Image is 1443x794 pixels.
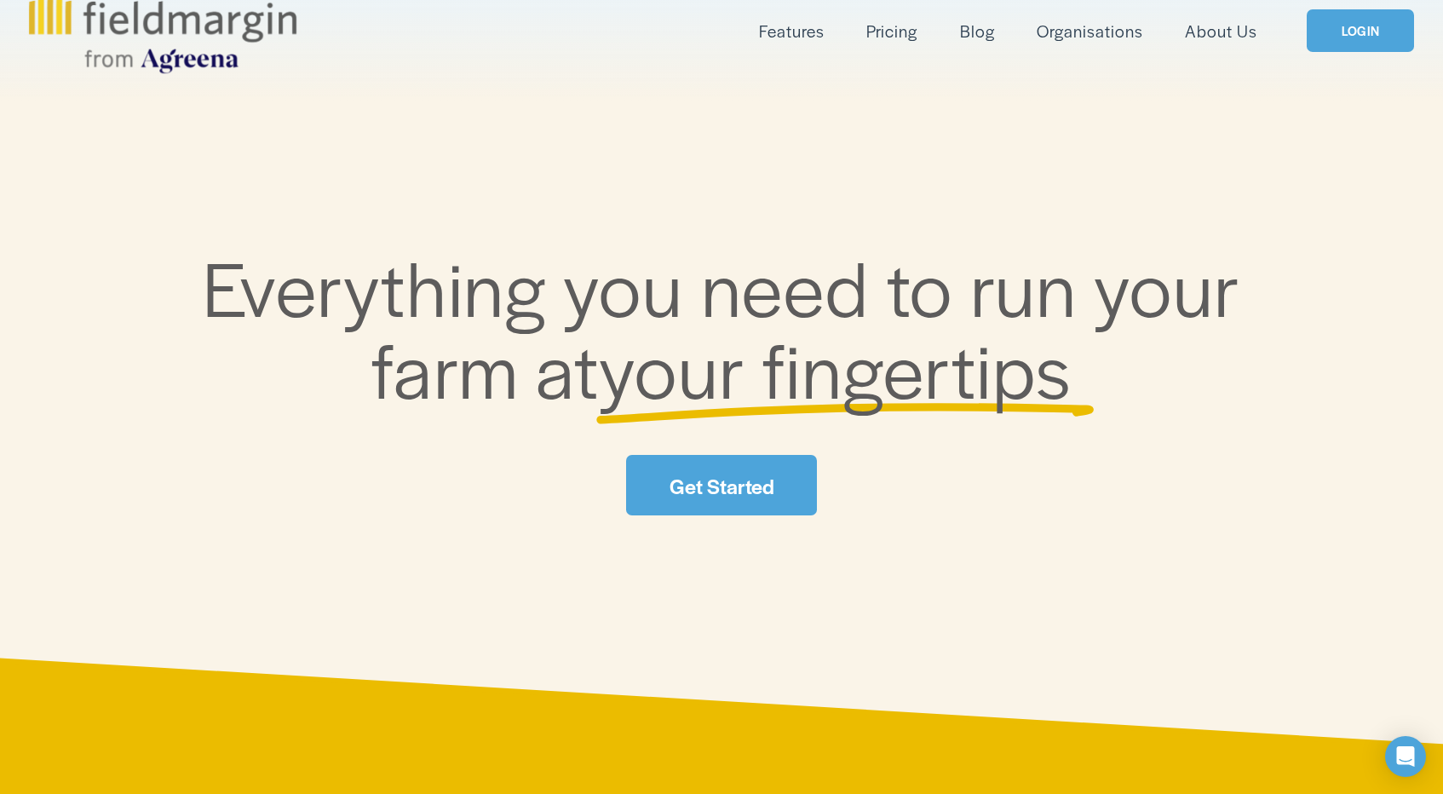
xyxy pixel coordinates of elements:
a: Organisations [1037,17,1143,45]
a: folder dropdown [759,17,825,45]
a: Get Started [626,455,817,515]
span: Features [759,19,825,43]
a: Pricing [866,17,917,45]
a: LOGIN [1307,9,1414,53]
span: your fingertips [599,314,1072,421]
a: About Us [1185,17,1257,45]
a: Blog [960,17,995,45]
div: Open Intercom Messenger [1385,736,1426,777]
span: Everything you need to run your farm at [203,233,1258,421]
